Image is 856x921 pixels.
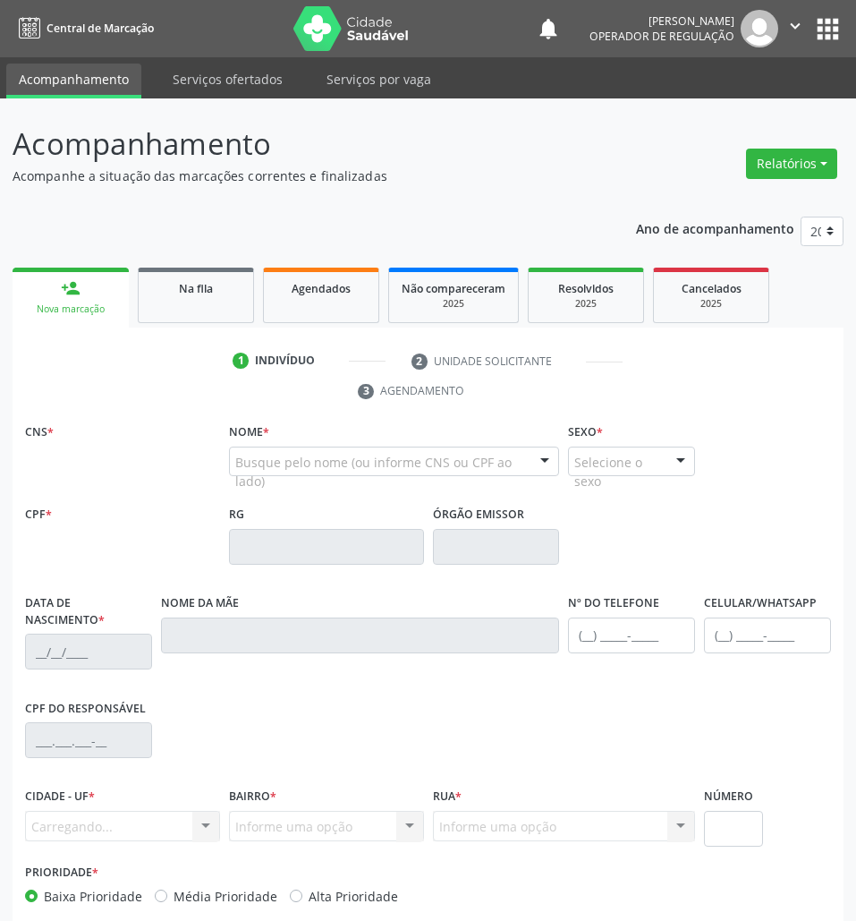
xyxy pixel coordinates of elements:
[13,13,154,43] a: Central de Marcação
[785,16,805,36] i: 
[402,297,505,311] div: 2025
[61,278,81,298] div: person_add
[160,64,295,95] a: Serviços ofertados
[255,353,315,369] div: Indivíduo
[568,419,603,447] label: Sexo
[704,783,753,811] label: Número
[174,887,277,906] label: Média Prioridade
[746,149,837,179] button: Relatórios
[6,64,141,98] a: Acompanhamento
[574,453,658,490] span: Selecione o sexo
[741,10,778,47] img: img
[682,281,742,296] span: Cancelados
[25,722,152,758] input: ___.___.___-__
[179,281,213,296] span: Na fila
[812,13,843,45] button: apps
[704,590,817,618] label: Celular/WhatsApp
[25,501,52,529] label: CPF
[229,419,269,447] label: Nome
[292,281,351,296] span: Agendados
[536,16,561,41] button: notifications
[589,13,734,29] div: [PERSON_NAME]
[704,618,831,653] input: (__) _____-_____
[47,21,154,36] span: Central de Marcação
[25,590,152,634] label: Data de nascimento
[309,887,398,906] label: Alta Prioridade
[666,297,756,311] div: 2025
[13,122,594,166] p: Acompanhamento
[229,783,276,811] label: Bairro
[25,303,116,316] div: Nova marcação
[402,281,505,296] span: Não compareceram
[25,419,54,447] label: CNS
[541,297,631,311] div: 2025
[44,887,142,906] label: Baixa Prioridade
[233,353,249,369] div: 1
[13,166,594,185] p: Acompanhe a situação das marcações correntes e finalizadas
[229,501,244,529] label: RG
[433,783,462,811] label: Rua
[558,281,614,296] span: Resolvidos
[568,590,659,618] label: Nº do Telefone
[25,634,152,669] input: __/__/____
[433,501,524,529] label: Órgão emissor
[25,783,95,811] label: Cidade - UF
[568,618,695,653] input: (__) _____-_____
[778,10,812,47] button: 
[161,590,239,618] label: Nome da mãe
[25,695,146,722] label: CPF do responsável
[636,217,794,239] p: Ano de acompanhamento
[589,29,734,44] span: Operador de regulação
[235,453,523,490] span: Busque pelo nome (ou informe CNS ou CPF ao lado)
[314,64,444,95] a: Serviços por vaga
